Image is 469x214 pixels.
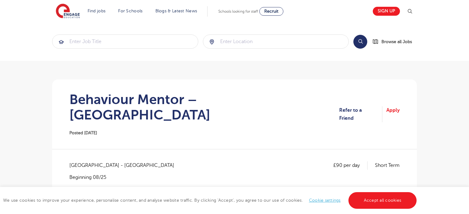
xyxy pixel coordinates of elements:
a: Cookie settings [309,198,341,203]
span: Recruit [264,9,278,14]
span: We use cookies to improve your experience, personalise content, and analyse website traffic. By c... [3,198,418,203]
span: Schools looking for staff [218,9,258,14]
span: [GEOGRAPHIC_DATA] - [GEOGRAPHIC_DATA] [69,161,180,169]
p: £90 per day [333,161,368,169]
a: Accept all cookies [348,192,417,209]
span: Browse all Jobs [381,38,412,45]
button: Search [353,35,367,49]
input: Submit [52,35,198,48]
span: Posted [DATE] [69,131,97,135]
img: Engage Education [56,4,80,19]
h1: Behaviour Mentor – [GEOGRAPHIC_DATA] [69,92,339,123]
a: Blogs & Latest News [155,9,197,13]
a: Browse all Jobs [372,38,417,45]
a: For Schools [118,9,142,13]
a: Find jobs [88,9,106,13]
p: Beginning 08/25 [69,174,180,181]
a: Sign up [373,7,400,16]
p: Short Term [375,161,400,169]
div: Submit [52,34,198,49]
a: Recruit [259,7,283,16]
a: Apply [386,106,400,123]
a: Refer to a Friend [339,106,382,123]
div: Submit [203,34,349,49]
input: Submit [203,35,349,48]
